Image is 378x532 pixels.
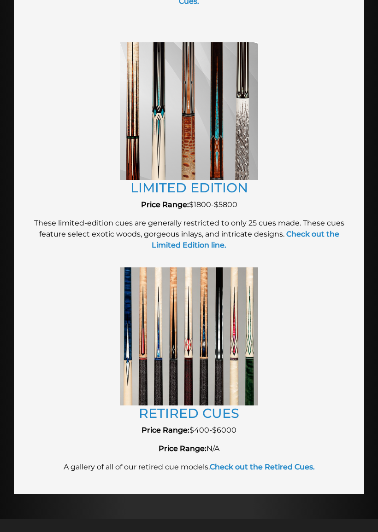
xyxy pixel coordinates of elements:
p: A gallery of all of our retired cue models. [28,462,350,473]
strong: Price Range: [142,426,189,434]
a: RETIRED CUES [139,405,239,421]
strong: Price Range: [159,444,207,453]
p: $400-$6000 [28,425,350,436]
p: These limited-edition cues are generally restricted to only 25 cues made. These cues feature sele... [28,218,350,251]
a: LIMITED EDITION [130,179,248,196]
p: $1800-$5800 [28,199,350,210]
p: N/A [28,443,350,454]
a: Check out the Retired Cues. [210,463,315,471]
strong: Price Range: [141,200,189,209]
